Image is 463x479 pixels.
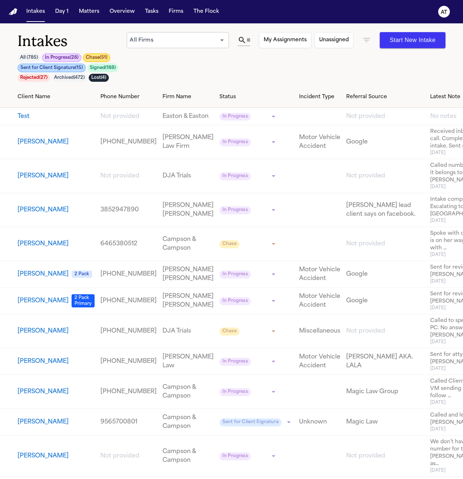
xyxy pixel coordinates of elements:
div: Update intake status [219,239,278,249]
a: View details for Jessica Williams [162,265,214,283]
span: In Progress [219,358,251,366]
a: View details for Jose Luis Rodriguez Jr [18,418,95,426]
img: Finch Logo [9,8,18,15]
a: View details for Rakia Brown [18,239,95,248]
a: View details for Antonesha McCoy [100,327,157,336]
a: View details for Jessica Williams [18,270,95,279]
button: View details for Erika Vaughn [18,387,69,396]
span: 2 Pack Primary [72,294,95,307]
button: Intakes [23,5,48,18]
button: View details for Danielle Lee Moore [18,452,69,460]
a: View details for Danielle Lee Moore [346,452,424,460]
div: Update intake status [219,326,278,336]
span: Chase [219,240,240,248]
button: View details for Armand Brown [18,296,69,305]
a: View details for Romaiya Batiste [346,353,424,370]
span: All Firms [130,38,153,43]
a: View details for Test [100,112,157,121]
button: Start New Intake [380,32,445,48]
button: All (785) [18,53,41,62]
div: Update intake status [219,296,278,306]
a: View details for Test [162,112,214,121]
a: View details for Armand Brown [18,294,95,307]
a: View details for Antonesha McCoy [18,327,95,336]
a: View details for Jose Luis Rodriguez Jr [162,413,214,431]
a: View details for Erika Vaughn [100,387,157,396]
span: In Progress [219,113,251,121]
div: Client Name [18,93,95,101]
a: View details for Tracey Olsen [346,201,424,219]
button: Signed(188) [87,64,118,72]
a: View details for Romaiya Batiste [18,357,95,366]
span: In Progress [219,297,251,305]
a: Matters [76,5,102,18]
span: Not provided [346,453,385,459]
a: View details for Janus Persaud [299,133,340,151]
span: Not provided [346,114,385,119]
a: View details for Maria Ponce [100,172,157,180]
a: View details for Janus Persaud [18,138,95,146]
a: Firms [166,5,186,18]
a: View details for Jessica Williams [346,270,424,279]
button: View details for Tracey Olsen [18,206,69,214]
div: Update intake status [219,137,278,147]
a: View details for Erika Vaughn [18,387,95,396]
a: View details for Maria Ponce [18,172,95,180]
a: View details for Rakia Brown [346,239,424,248]
button: My Assignments [259,32,311,48]
span: In Progress [219,172,251,180]
span: In Progress [219,138,251,146]
a: View details for Janus Persaud [162,133,214,151]
span: Sent for Client Signature [219,418,282,426]
button: Chase(51) [83,53,110,62]
div: Phone Number [100,93,157,101]
a: View details for Janus Persaud [346,138,424,146]
button: View details for Janus Persaud [18,138,69,146]
span: Not provided [100,114,139,119]
a: View details for Jose Luis Rodriguez Jr [299,418,340,426]
div: Update intake status [219,451,278,461]
a: View details for Rakia Brown [162,235,214,253]
a: View details for Rakia Brown [100,239,157,248]
button: Archived(472) [51,74,87,82]
a: View details for Antonesha McCoy [346,327,424,336]
div: Update intake status [219,387,278,397]
span: Not provided [346,328,385,334]
a: View details for Romaiya Batiste [100,357,157,366]
button: The Flock [191,5,222,18]
button: Unassigned [314,32,353,48]
a: View details for Antonesha McCoy [299,327,340,336]
a: View details for Armand Brown [299,292,340,310]
a: View details for Danielle Lee Moore [100,452,157,460]
div: Update intake status [219,417,293,427]
a: View details for Tracey Olsen [162,201,214,219]
a: View details for Antonesha McCoy [162,327,214,336]
a: View details for Janus Persaud [100,138,157,146]
h1: Intakes [18,32,127,50]
a: View details for Danielle Lee Moore [162,447,214,465]
div: Update intake status [219,356,278,367]
span: Not provided [100,173,139,179]
span: In Progress [219,271,251,279]
a: View details for Armand Brown [346,296,424,305]
a: View details for Armand Brown [100,296,157,305]
button: Day 1 [52,5,72,18]
a: View details for Tracey Olsen [18,206,95,214]
div: Update intake status [219,269,278,279]
span: Chase [219,327,240,336]
span: In Progress [219,452,251,460]
a: View details for Jose Luis Rodriguez Jr [346,418,424,426]
div: Update intake status [219,205,278,215]
a: View details for Maria Ponce [162,172,214,180]
a: View details for Romaiya Batiste [299,353,340,370]
button: Rejected(27) [18,74,50,82]
button: Sent for Client Signature(15) [18,64,86,72]
span: Not provided [346,173,385,179]
a: View details for Test [346,112,424,121]
div: Referral Source [346,93,424,101]
span: Not provided [346,241,385,247]
button: Tasks [142,5,161,18]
